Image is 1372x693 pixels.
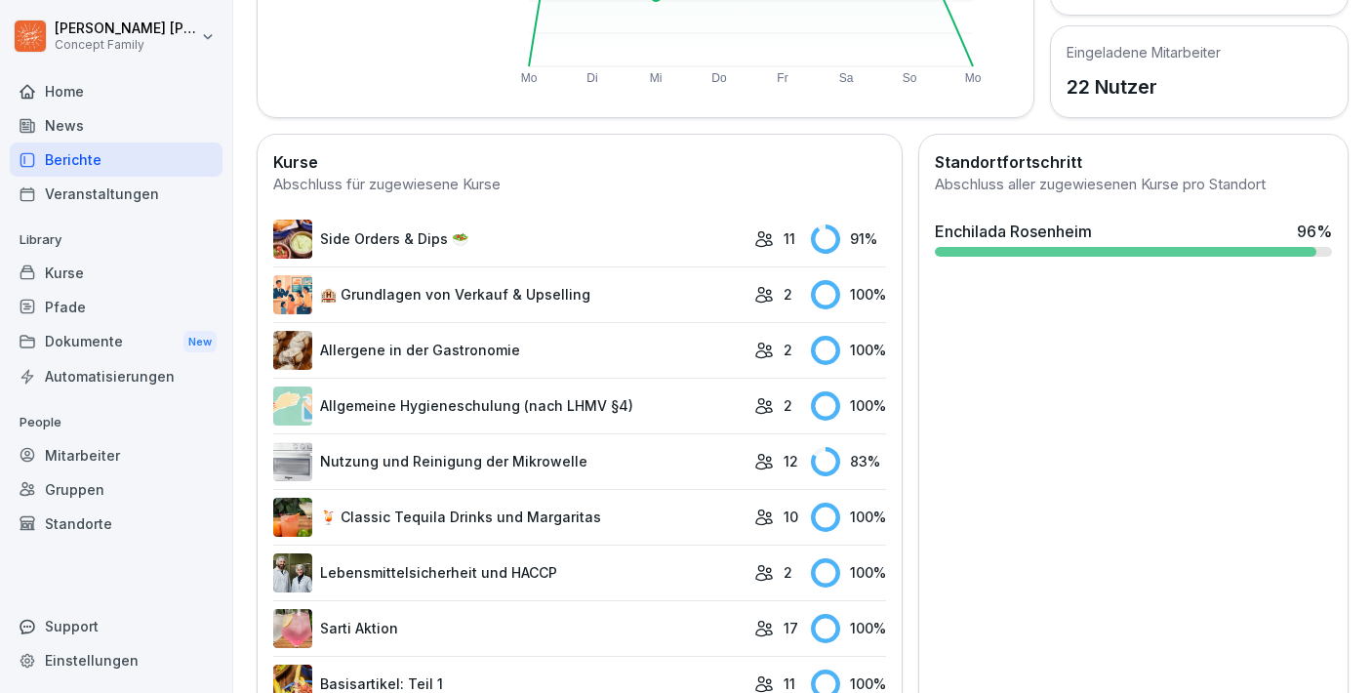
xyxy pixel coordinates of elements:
[10,438,222,472] a: Mitarbeiter
[965,71,982,85] text: Mo
[273,387,312,426] img: gxsnf7ygjsfsmxd96jxi4ufn.png
[183,331,217,353] div: New
[1067,72,1221,102] p: 22 Nutzer
[811,447,886,476] div: 83 %
[273,174,886,196] div: Abschluss für zugewiesene Kurse
[650,71,663,85] text: Mi
[811,558,886,588] div: 100 %
[273,498,745,537] a: 🍹 Classic Tequila Drinks und Margaritas
[935,220,1092,243] div: Enchilada Rosenheim
[10,324,222,360] a: DokumenteNew
[10,256,222,290] a: Kurse
[777,71,787,85] text: Fr
[273,220,745,259] a: Side Orders & Dips 🥗
[903,71,917,85] text: So
[935,174,1332,196] div: Abschluss aller zugewiesenen Kurse pro Standort
[586,71,597,85] text: Di
[784,395,792,416] p: 2
[521,71,538,85] text: Mo
[784,451,798,471] p: 12
[10,472,222,507] a: Gruppen
[1297,220,1332,243] div: 96 %
[811,336,886,365] div: 100 %
[273,442,745,481] a: Nutzung und Reinigung der Mikrowelle
[55,38,197,52] p: Concept Family
[273,553,312,592] img: np8timnq3qj8z7jdjwtlli73.png
[273,331,745,370] a: Allergene in der Gastronomie
[273,275,745,314] a: 🏨 Grundlagen von Verkauf & Upselling
[811,224,886,254] div: 91 %
[10,609,222,643] div: Support
[273,275,312,314] img: a8yn40tlpli2795yia0sxgfc.png
[811,503,886,532] div: 100 %
[811,614,886,643] div: 100 %
[811,391,886,421] div: 100 %
[10,290,222,324] a: Pfade
[784,284,792,305] p: 2
[935,150,1332,174] h2: Standortfortschritt
[784,340,792,360] p: 2
[784,228,795,249] p: 11
[55,20,197,37] p: [PERSON_NAME] [PERSON_NAME]
[273,442,312,481] img: h1lolpoaabqe534qsg7vh4f7.png
[711,71,727,85] text: Do
[273,387,745,426] a: Allgemeine Hygieneschulung (nach LHMV §4)
[1067,42,1221,62] h5: Eingeladene Mitarbeiter
[10,74,222,108] a: Home
[10,324,222,360] div: Dokumente
[784,562,792,583] p: 2
[273,150,886,174] h2: Kurse
[811,280,886,309] div: 100 %
[10,643,222,677] a: Einstellungen
[273,498,312,537] img: w6z44imirsf58l7dk7m6l48m.png
[10,359,222,393] a: Automatisierungen
[273,220,312,259] img: ztsbguhbjntb8twi5r10a891.png
[927,212,1340,265] a: Enchilada Rosenheim96%
[10,143,222,177] a: Berichte
[10,407,222,438] p: People
[273,553,745,592] a: Lebensmittelsicherheit und HACCP
[273,609,312,648] img: q0q559oa0uxor67ynhkb83qw.png
[10,177,222,211] a: Veranstaltungen
[273,609,745,648] a: Sarti Aktion
[784,618,798,638] p: 17
[784,507,798,527] p: 10
[10,108,222,143] a: News
[839,71,854,85] text: Sa
[10,507,222,541] a: Standorte
[10,224,222,256] p: Library
[273,331,312,370] img: q9ka5lds5r8z6j6e6z37df34.png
